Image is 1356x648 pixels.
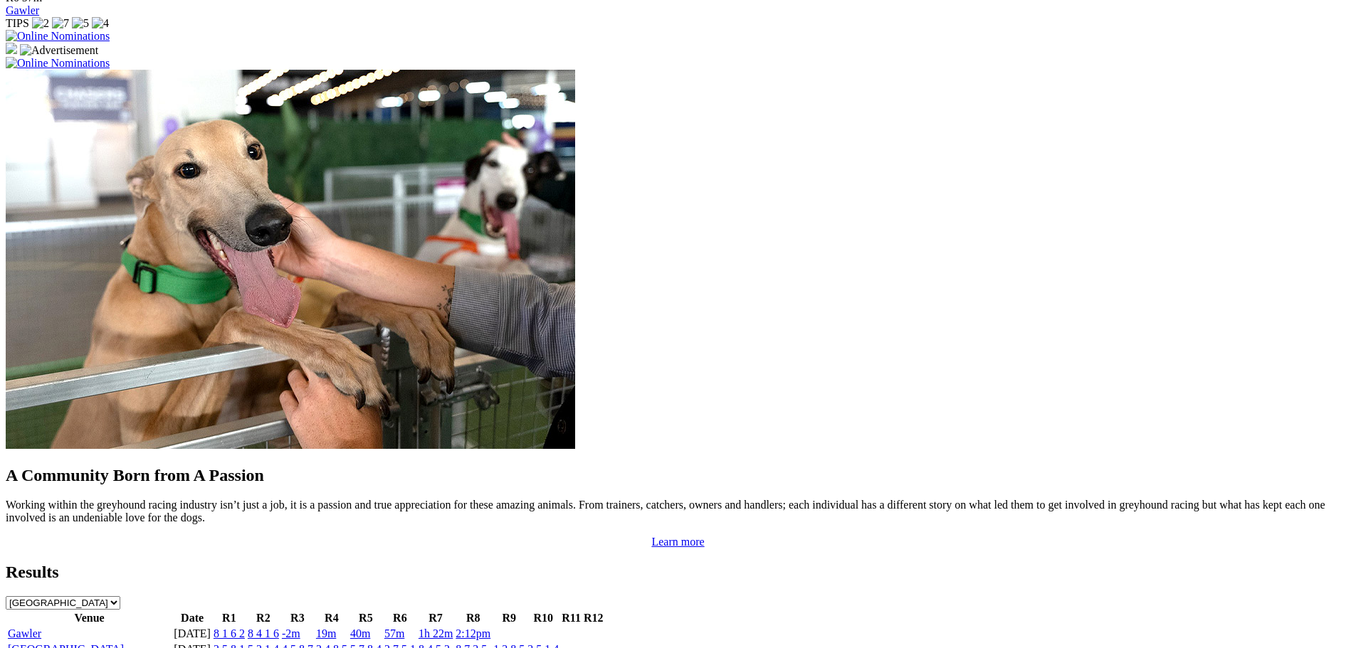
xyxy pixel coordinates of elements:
a: Gawler [6,4,39,16]
th: R4 [315,611,348,625]
th: R11 [561,611,582,625]
th: R7 [418,611,453,625]
th: R8 [455,611,491,625]
a: 8 4 1 6 [248,627,279,639]
a: 1h 22m [419,627,453,639]
img: Advertisement [20,44,98,57]
img: 15187_Greyhounds_GreysPlayCentral_Resize_SA_WebsiteBanner_300x115_2025.jpg [6,43,17,54]
th: R1 [213,611,246,625]
a: Learn more [651,536,704,548]
th: R3 [281,611,314,625]
h2: Results [6,563,1350,582]
th: R2 [247,611,280,625]
img: 4 [92,17,109,30]
img: 7 [52,17,69,30]
img: Westy_Cropped.jpg [6,70,575,449]
a: 8 1 6 2 [214,627,245,639]
th: Venue [7,611,172,625]
img: Online Nominations [6,57,110,70]
a: 40m [350,627,370,639]
span: TIPS [6,17,29,29]
a: 2:12pm [456,627,490,639]
img: 2 [32,17,49,30]
a: -2m [282,627,300,639]
th: R12 [583,611,604,625]
a: Gawler [8,627,41,639]
p: Working within the greyhound racing industry isn’t just a job, it is a passion and true appreciat... [6,499,1350,524]
th: R6 [384,611,416,625]
a: 19m [316,627,336,639]
img: Online Nominations [6,30,110,43]
th: R9 [493,611,525,625]
td: [DATE] [173,627,211,641]
th: Date [173,611,211,625]
th: R5 [349,611,382,625]
h2: A Community Born from A Passion [6,466,1350,485]
th: R10 [527,611,559,625]
img: 5 [72,17,89,30]
a: 57m [384,627,404,639]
